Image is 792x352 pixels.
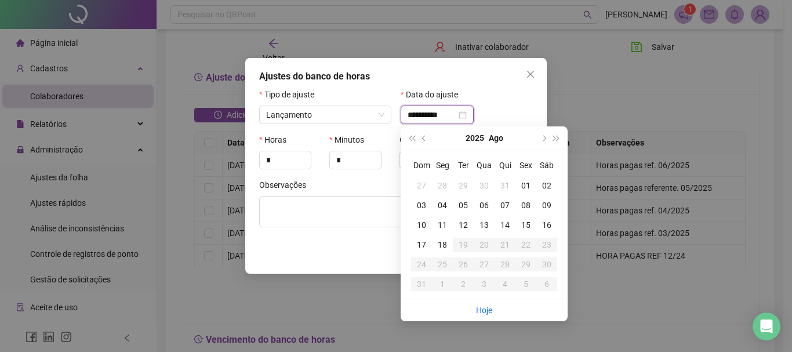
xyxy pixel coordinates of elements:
span: close [526,70,535,79]
td: 2025-08-19 [453,235,474,255]
td: 2025-09-06 [536,274,557,294]
td: 2025-08-03 [411,195,432,215]
td: 2025-08-25 [432,255,453,274]
td: 2025-08-13 [474,215,495,235]
div: 3 [474,278,495,291]
div: 4 [495,278,515,291]
td: 2025-09-01 [432,274,453,294]
td: 2025-08-14 [495,215,515,235]
button: next-year [537,126,550,150]
th: Seg [432,155,453,176]
div: 04 [432,199,453,212]
div: 14 [495,219,515,231]
td: 2025-08-12 [453,215,474,235]
th: Sex [515,155,536,176]
td: 2025-09-03 [474,274,495,294]
div: 12 [453,219,474,231]
td: 2025-08-08 [515,195,536,215]
td: 2025-07-28 [432,176,453,195]
label: Horas [259,133,294,146]
label: Operação [399,133,442,146]
div: 30 [474,179,495,192]
button: prev-year [418,126,431,150]
div: 29 [453,179,474,192]
span: Lançamento [266,110,312,119]
th: Ter [453,155,474,176]
td: 2025-08-22 [515,235,536,255]
td: 2025-08-20 [474,235,495,255]
label: Data do ajuste [401,88,466,101]
td: 2025-08-04 [432,195,453,215]
div: 13 [474,219,495,231]
td: 2025-08-26 [453,255,474,274]
td: 2025-07-27 [411,176,432,195]
th: Qua [474,155,495,176]
td: 2025-08-27 [474,255,495,274]
div: 22 [515,238,536,251]
div: 10 [411,219,432,231]
div: 30 [536,258,557,271]
div: 20 [474,238,495,251]
button: year panel [466,126,484,150]
div: 27 [411,179,432,192]
td: 2025-09-02 [453,274,474,294]
td: 2025-07-30 [474,176,495,195]
td: 2025-08-05 [453,195,474,215]
td: 2025-08-17 [411,235,432,255]
td: 2025-09-05 [515,274,536,294]
th: Qui [495,155,515,176]
div: 28 [432,179,453,192]
div: 1 [432,278,453,291]
td: 2025-08-21 [495,235,515,255]
div: 08 [515,199,536,212]
div: 31 [411,278,432,291]
button: month panel [489,126,503,150]
div: 16 [536,219,557,231]
td: 2025-07-29 [453,176,474,195]
div: 17 [411,238,432,251]
button: Close [521,65,540,84]
td: 2025-08-07 [495,195,515,215]
div: 29 [515,258,536,271]
div: 05 [453,199,474,212]
label: Observações [259,179,314,191]
td: 2025-08-01 [515,176,536,195]
div: 23 [536,238,557,251]
td: 2025-08-30 [536,255,557,274]
div: 02 [536,179,557,192]
td: 2025-08-15 [515,215,536,235]
div: 11 [432,219,453,231]
div: 6 [536,278,557,291]
td: 2025-08-29 [515,255,536,274]
div: 21 [495,238,515,251]
th: Dom [411,155,432,176]
td: 2025-08-11 [432,215,453,235]
a: Hoje [476,306,492,315]
td: 2025-08-31 [411,274,432,294]
td: 2025-08-18 [432,235,453,255]
div: 09 [536,199,557,212]
td: 2025-08-16 [536,215,557,235]
td: 2025-08-09 [536,195,557,215]
label: Minutos [329,133,372,146]
div: Open Intercom Messenger [753,313,780,340]
button: super-next-year [550,126,563,150]
td: 2025-07-31 [495,176,515,195]
td: 2025-09-04 [495,274,515,294]
label: Tipo de ajuste [259,88,322,101]
td: 2025-08-06 [474,195,495,215]
button: super-prev-year [405,126,418,150]
td: 2025-08-28 [495,255,515,274]
td: 2025-08-02 [536,176,557,195]
div: 07 [495,199,515,212]
div: 19 [453,238,474,251]
div: 24 [411,258,432,271]
div: 27 [474,258,495,271]
div: 2 [453,278,474,291]
div: 15 [515,219,536,231]
div: 5 [515,278,536,291]
div: 28 [495,258,515,271]
div: 31 [495,179,515,192]
th: Sáb [536,155,557,176]
td: 2025-08-24 [411,255,432,274]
